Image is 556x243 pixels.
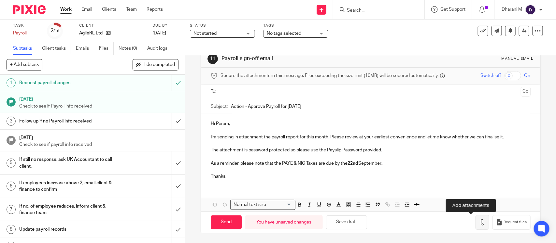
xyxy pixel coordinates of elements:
[51,27,60,34] div: 2
[190,23,255,28] label: Status
[211,134,530,140] p: I'm sending in attachment the payroll report for this month. Please review at your earliest conve...
[19,133,178,141] h1: [DATE]
[19,116,117,126] h1: Follow up if no Payroll info received
[54,29,60,33] small: /16
[221,55,385,62] h1: Payroll sign-off email
[133,59,178,70] button: Hide completed
[502,6,522,13] p: Dharani M
[524,72,531,79] span: On
[19,224,117,234] h1: Update payroll records
[79,30,103,36] p: AgileRL Ltd
[19,201,117,218] h1: If no. of employee reduces, inform client & finance team
[232,201,267,208] span: Normal text size
[211,160,530,167] p: As a reminder, please note that the PAYE & NIC Taxes are due by the September
[7,182,16,191] div: 6
[19,78,117,88] h1: Request payroll changes
[525,5,536,15] img: svg%3E
[19,95,178,103] h1: [DATE]
[76,42,94,55] a: Emails
[211,88,218,95] label: To:
[504,220,527,225] span: Request files
[521,87,531,96] button: Cc
[230,200,295,210] div: Search for option
[440,7,465,12] span: Get Support
[147,42,172,55] a: Audit logs
[19,103,178,109] p: Check to see if Payroll info received
[60,6,72,13] a: Work
[42,42,71,55] a: Client tasks
[381,161,382,166] strong: .
[13,5,46,14] img: Pixie
[221,72,438,79] span: Secure the attachments in this message. Files exceeding the size limit (10MB) will be secured aut...
[481,72,501,79] span: Switch off
[79,23,144,28] label: Client
[19,178,117,195] h1: If employees increase above 2, email client & finance to confirm
[326,215,367,229] button: Save draft
[211,173,530,180] p: Thanks,
[19,155,117,171] h1: If still no response, ask UK Accountant to call client.
[7,205,16,214] div: 7
[267,31,301,36] span: No tags selected
[99,42,114,55] a: Files
[211,121,530,127] p: Hi Param,
[152,23,182,28] label: Due by
[268,201,292,208] input: Search for option
[13,30,39,36] div: Payroll
[13,42,37,55] a: Subtasks
[245,215,323,229] div: You have unsaved changes
[142,62,175,68] span: Hide completed
[348,161,358,166] strong: 22nd
[102,6,116,13] a: Clients
[211,215,242,229] input: Send
[263,23,328,28] label: Tags
[13,23,39,28] label: Task
[126,6,137,13] a: Team
[346,8,405,14] input: Search
[211,147,530,153] p: The attachment is password protected so please use the Payslip Password provided.
[152,31,166,35] span: [DATE]
[147,6,163,13] a: Reports
[81,6,92,13] a: Email
[492,215,530,230] button: Request files
[19,141,178,148] p: Check to see if payroll info received
[207,54,218,64] div: 11
[193,31,217,36] span: Not started
[7,159,16,168] div: 5
[502,56,534,61] div: Manual email
[119,42,142,55] a: Notes (0)
[7,59,42,70] button: + Add subtask
[7,117,16,126] div: 3
[7,225,16,234] div: 8
[7,78,16,87] div: 1
[211,103,228,110] label: Subject:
